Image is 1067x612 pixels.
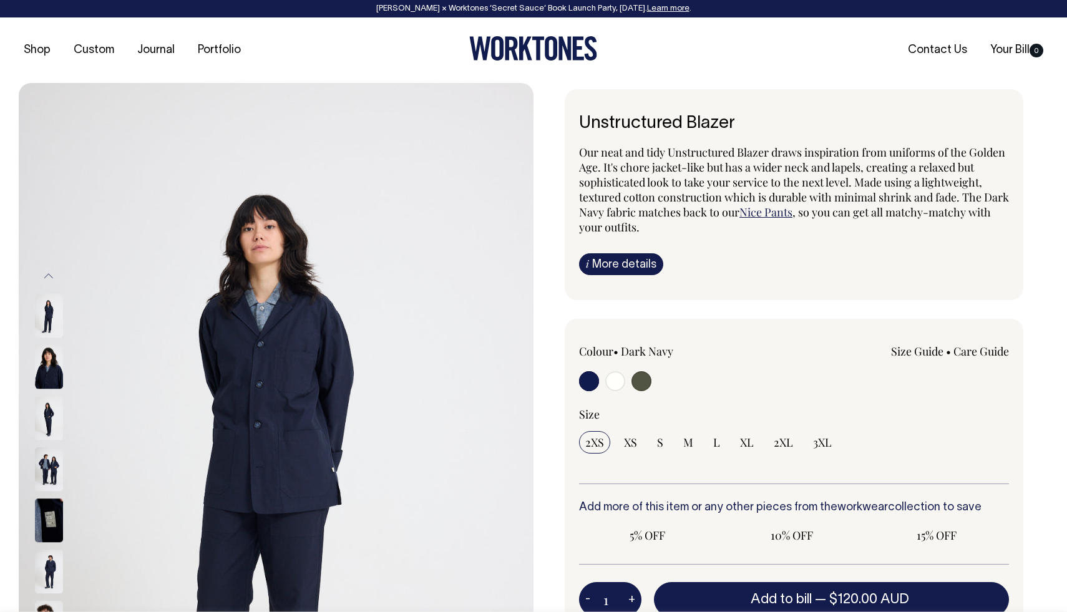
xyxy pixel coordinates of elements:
h6: Add more of this item or any other pieces from the collection to save [579,502,1009,514]
span: XS [624,435,637,450]
div: [PERSON_NAME] × Worktones ‘Secret Sauce’ Book Launch Party, [DATE]. . [12,4,1055,13]
a: workwear [837,502,888,513]
span: M [683,435,693,450]
span: i [586,257,589,270]
img: dark-navy [35,498,63,542]
a: Contact Us [903,40,972,61]
label: Dark Navy [621,344,673,359]
span: 2XS [585,435,604,450]
input: 2XL [767,431,799,454]
input: 15% OFF [868,524,1005,546]
a: Shop [19,40,56,61]
input: M [677,431,699,454]
input: S [651,431,670,454]
input: XL [734,431,760,454]
input: L [707,431,726,454]
a: Journal [132,40,180,61]
div: Size [579,407,1009,422]
span: Our neat and tidy Unstructured Blazer draws inspiration from uniforms of the Golden Age. It's cho... [579,145,1009,220]
button: - [579,587,597,612]
span: 3XL [813,435,832,450]
a: Nice Pants [739,205,792,220]
span: S [657,435,663,450]
img: dark-navy [35,550,63,593]
a: Portfolio [193,40,246,61]
h6: Unstructured Blazer [579,114,1009,134]
span: 5% OFF [585,528,710,543]
span: 2XL [774,435,793,450]
img: dark-navy [35,447,63,491]
button: Previous [39,262,58,290]
input: 2XS [579,431,610,454]
span: 15% OFF [874,528,999,543]
span: • [946,344,951,359]
img: dark-navy [35,396,63,440]
span: $120.00 AUD [829,593,909,606]
span: Add to bill [751,593,812,606]
span: XL [740,435,754,450]
a: iMore details [579,253,663,275]
input: XS [618,431,643,454]
span: 0 [1030,44,1043,57]
div: Colour [579,344,751,359]
button: + [622,587,641,612]
a: Learn more [647,5,689,12]
img: dark-navy [35,294,63,338]
span: , so you can get all matchy-matchy with your outfits. [579,205,991,235]
a: Custom [69,40,119,61]
a: Size Guide [891,344,943,359]
input: 10% OFF [724,524,861,546]
span: L [713,435,720,450]
span: • [613,344,618,359]
span: — [815,593,912,606]
input: 5% OFF [579,524,716,546]
a: Your Bill0 [985,40,1048,61]
input: 3XL [807,431,838,454]
img: dark-navy [35,345,63,389]
a: Care Guide [953,344,1009,359]
span: 10% OFF [730,528,855,543]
